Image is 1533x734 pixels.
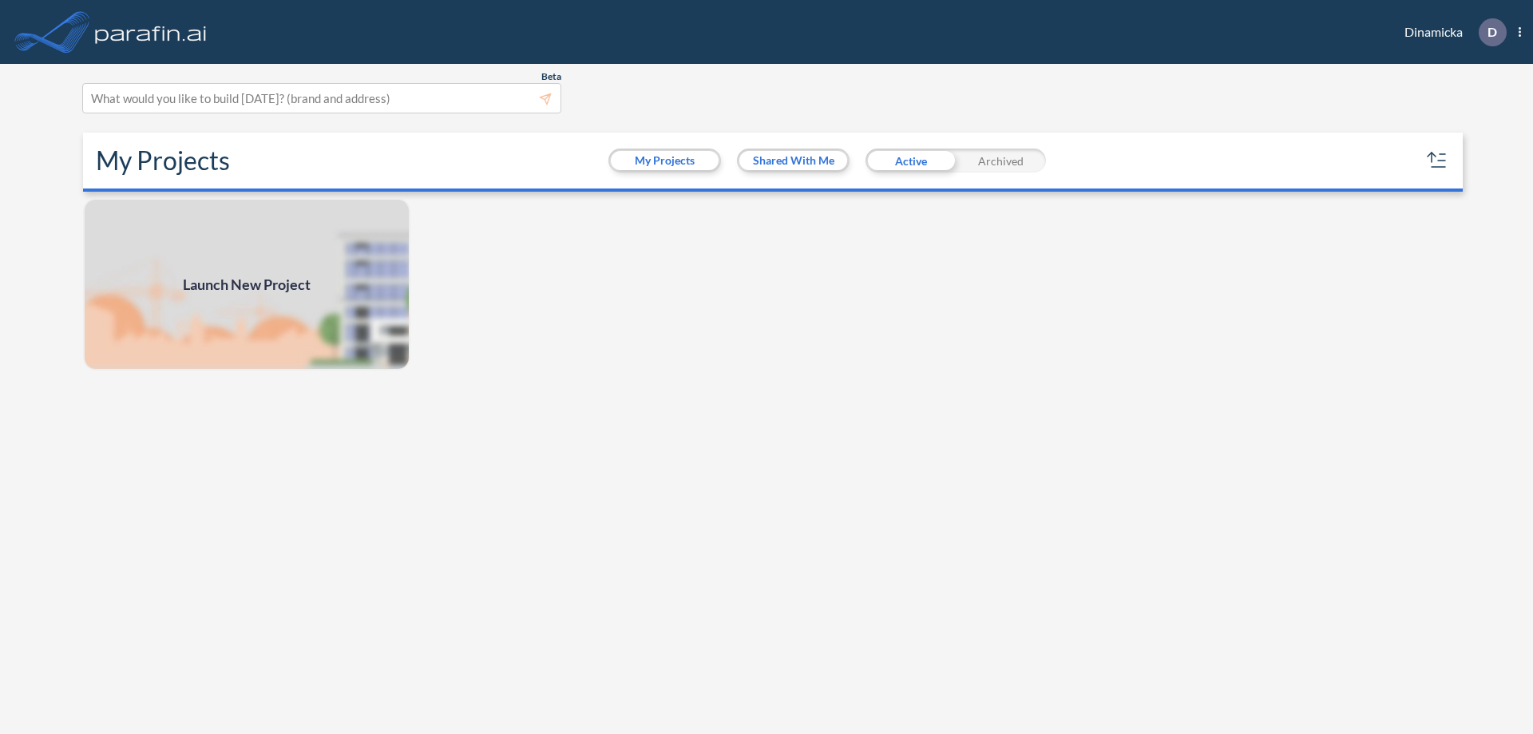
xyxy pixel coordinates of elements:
[83,198,410,371] img: add
[1380,18,1521,46] div: Dinamicka
[183,274,311,296] span: Launch New Project
[611,151,719,170] button: My Projects
[866,149,956,173] div: Active
[96,145,230,176] h2: My Projects
[1487,25,1497,39] p: D
[83,198,410,371] a: Launch New Project
[956,149,1046,173] div: Archived
[1424,148,1450,173] button: sort
[739,151,847,170] button: Shared With Me
[541,70,561,83] span: Beta
[92,16,210,48] img: logo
